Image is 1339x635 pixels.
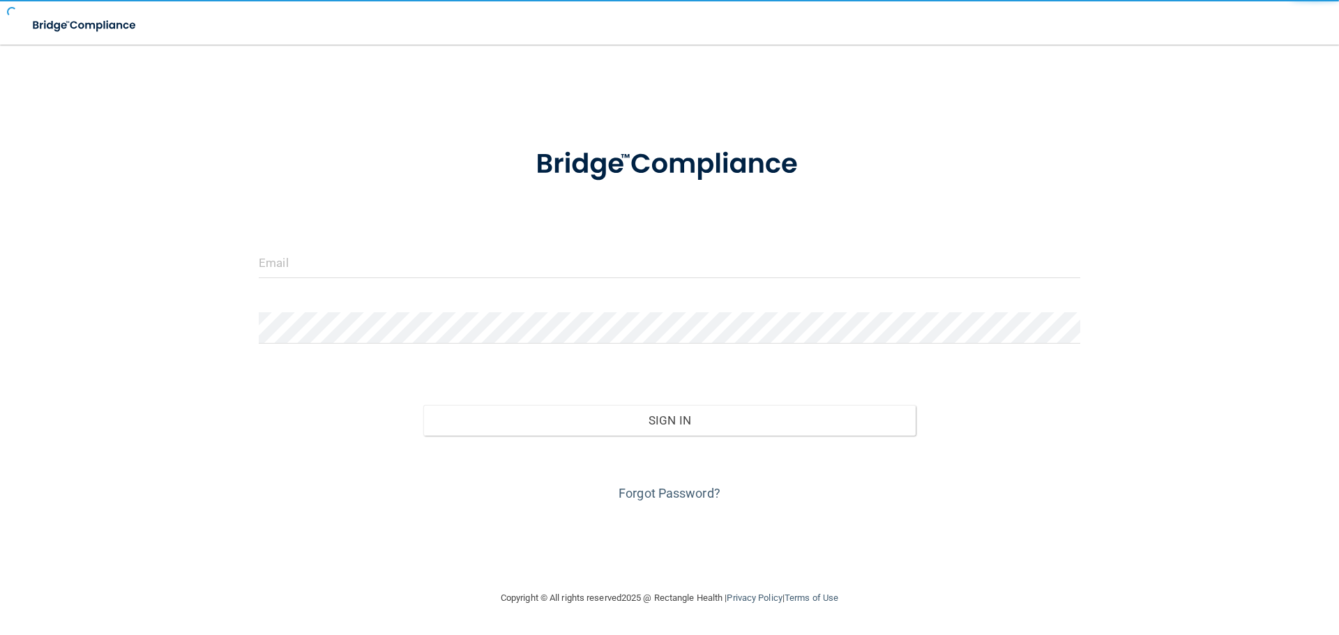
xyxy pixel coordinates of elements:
a: Forgot Password? [619,486,720,500]
input: Email [259,247,1080,278]
img: bridge_compliance_login_screen.278c3ca4.svg [21,11,149,40]
div: Copyright © All rights reserved 2025 @ Rectangle Health | | [415,576,924,620]
a: Terms of Use [785,592,838,603]
button: Sign In [423,405,916,436]
a: Privacy Policy [727,592,782,603]
img: bridge_compliance_login_screen.278c3ca4.svg [507,128,832,201]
